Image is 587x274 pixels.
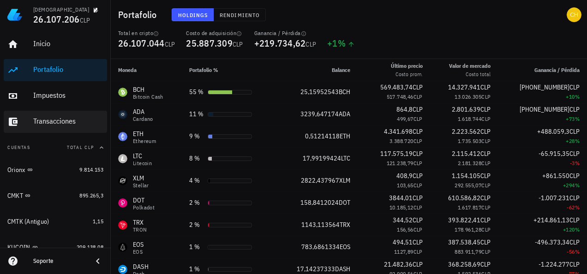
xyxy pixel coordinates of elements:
span: 883.911,79 [455,248,481,255]
span: CLP [413,194,423,202]
div: Ganancia / Pérdida [254,30,317,37]
span: CLP [413,105,423,113]
div: LTC [133,151,152,161]
span: CLP [413,226,423,233]
div: DOT [133,196,155,205]
div: EOS-icon [118,243,127,252]
span: CLP [413,149,423,158]
div: Ethereum [133,138,156,144]
span: EOS [340,243,350,251]
span: 368.258,69 [448,260,480,268]
span: 3844,01 [389,194,413,202]
a: Inicio [4,33,107,55]
span: -496.373,34 [535,238,569,246]
span: CLP [80,16,90,24]
span: ADA [339,110,350,118]
span: CLP [569,127,580,136]
div: TRON [133,227,147,232]
div: XLM-icon [118,176,127,185]
span: CLP [480,216,491,224]
div: Litecoin [133,161,152,166]
div: 8 % [189,154,204,163]
span: CLP [413,83,423,91]
span: 4.341.698 [384,127,413,136]
img: LedgiFi [7,7,22,22]
span: 494,51 [393,238,413,246]
span: CLP [481,160,491,167]
span: 2.801.639 [452,105,480,113]
span: ETH [340,132,350,140]
div: Cardano [133,116,153,122]
div: 9 % [189,131,204,141]
div: Polkadot [133,205,155,210]
span: 25,15952543 [300,88,339,96]
div: ADA [133,107,153,116]
div: KUCOIN [7,244,30,251]
a: CMTK (Antiguo) 1,15 [4,210,107,232]
span: CLP [480,127,491,136]
span: CLP [569,83,580,91]
span: 121.238,79 [387,160,413,167]
div: DASH [133,262,149,271]
span: LTC [341,154,350,162]
div: avatar [567,7,581,22]
span: 1.618.744 [458,115,482,122]
span: 26.107.044 [118,37,165,49]
span: CLP [413,216,423,224]
span: Rendimiento [219,12,260,18]
span: 9.814.153 [79,166,103,173]
span: % [575,93,580,100]
div: ETH [133,129,156,138]
span: 25.887.309 [186,37,233,49]
div: Total en cripto [118,30,175,37]
span: 1,15 [93,218,103,225]
span: CLP [480,83,491,91]
span: 408,9 [396,172,413,180]
span: 610.586,82 [448,194,480,202]
div: +1 [327,39,355,48]
div: -62 [505,203,580,212]
span: Ganancia / Pérdida [534,66,580,73]
span: 387.538,45 [448,238,480,246]
div: XLM [133,173,149,183]
div: 2 % [189,220,204,230]
span: CLP [480,172,491,180]
span: 1.735.503 [458,137,482,144]
span: CLP [481,182,491,189]
span: CLP [413,93,423,100]
span: CLP [481,204,491,211]
span: -1.007.231 [539,194,569,202]
span: -1.224.277 [539,260,569,268]
button: Holdings [172,8,214,21]
div: LTC-icon [118,154,127,163]
div: Costo de adquisición [186,30,243,37]
span: CLP [569,238,580,246]
div: Inicio [33,39,103,48]
div: Bitcoin Cash [133,94,163,100]
span: 895.265,3 [79,192,103,199]
div: EOS [133,249,144,255]
span: CLP [480,260,491,268]
span: CLP [480,238,491,246]
span: 178.961,28 [455,226,481,233]
span: Total CLP [67,144,94,150]
span: 2.181.328 [458,160,482,167]
span: DOT [339,198,350,207]
span: CLP [165,40,175,48]
span: CLP [481,115,491,122]
span: CLP [233,40,243,48]
span: CLP [305,40,316,48]
span: 569.483,74 [380,83,413,91]
span: % [575,248,580,255]
span: 103,65 [397,182,413,189]
span: CLP [413,137,423,144]
span: CLP [413,260,423,268]
div: TRX [133,218,147,227]
span: Portafolio % [189,66,218,73]
div: +73 [505,114,580,124]
div: BCH-icon [118,88,127,97]
div: Soporte [33,257,85,265]
span: 393.822,41 [448,216,480,224]
span: % [575,226,580,233]
div: BCH [133,85,163,94]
